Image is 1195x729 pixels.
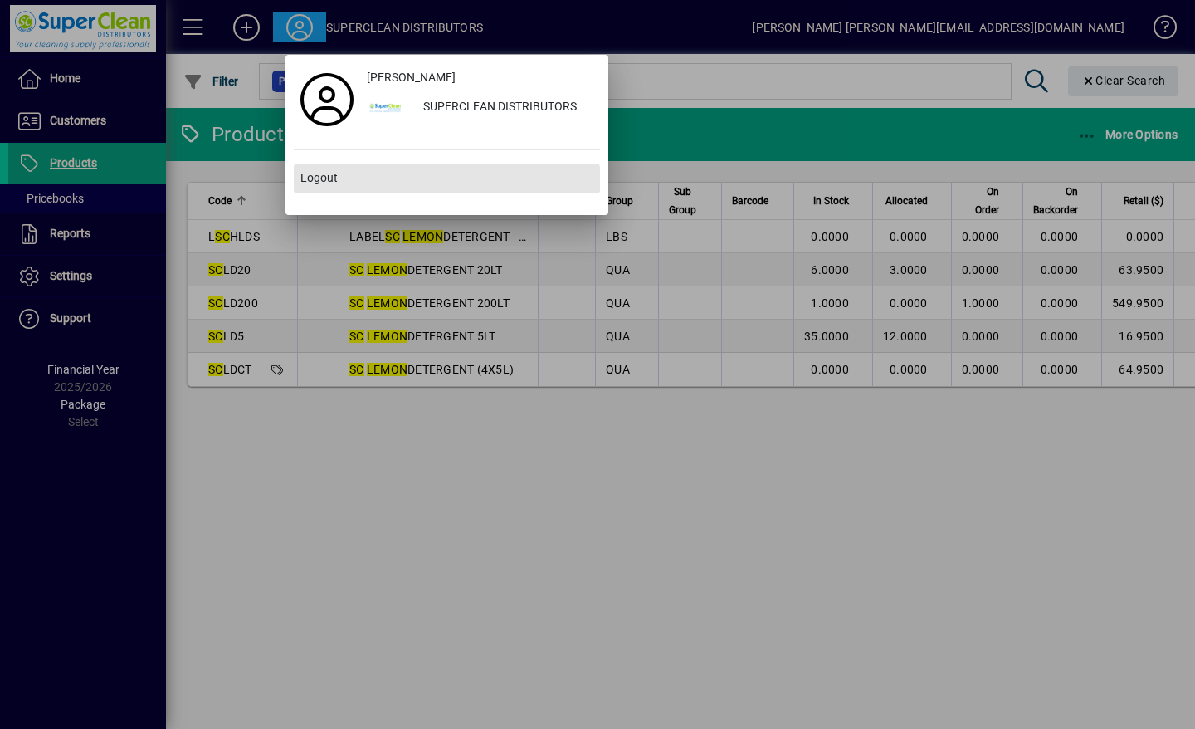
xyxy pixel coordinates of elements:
[410,93,600,123] div: SUPERCLEAN DISTRIBUTORS
[367,69,456,86] span: [PERSON_NAME]
[294,164,600,193] button: Logout
[294,85,360,115] a: Profile
[360,93,600,123] button: SUPERCLEAN DISTRIBUTORS
[360,63,600,93] a: [PERSON_NAME]
[300,169,338,187] span: Logout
